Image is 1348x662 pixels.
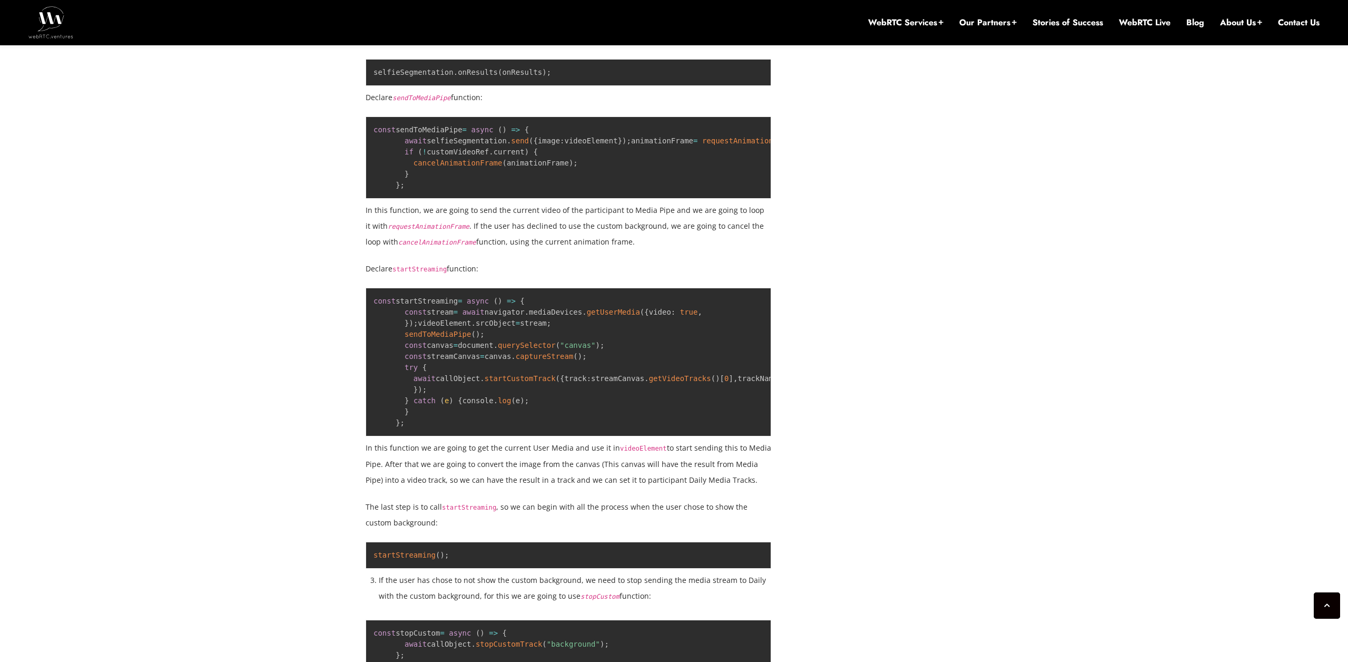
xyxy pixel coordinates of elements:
a: Stories of Success [1032,17,1103,28]
span: . [480,374,484,383]
span: ( [556,341,560,349]
span: ) [596,341,600,349]
span: ( [529,137,533,145]
span: ( [471,330,475,338]
span: cancelAnimationFrame [414,159,503,167]
span: = [454,308,458,316]
span: startCustomTrack [485,374,556,383]
span: querySelector [498,341,556,349]
span: = [511,125,515,134]
span: = [458,297,462,305]
code: startStreaming stream navigator mediaDevices video videoElement srcObject stream canvas document ... [373,297,844,427]
span: ) [525,148,529,156]
span: = [463,125,467,134]
p: The last step is to call , so we can begin with all the process when the user chose to show the c... [366,499,771,531]
span: stopCustomTrack [476,640,542,648]
span: . [507,137,511,145]
span: async [471,125,493,134]
span: await [414,374,436,383]
span: ( [498,125,502,134]
span: ) [440,551,444,559]
span: if [405,148,414,156]
span: } [396,181,400,189]
span: const [405,308,427,316]
span: } [405,170,409,178]
span: await [405,137,427,145]
span: const [373,629,396,637]
span: ; [414,319,418,327]
span: async [467,297,489,305]
span: ) [449,396,453,405]
code: stopCustom [580,593,619,600]
span: requestAnimationFrame [702,137,795,145]
span: { [422,363,427,372]
code: cancelAnimationFrame [398,239,476,246]
span: ) [503,125,507,134]
span: ; [582,352,586,361]
li: If the user has chose to not show the custom background, we need to stop sending the media stream... [379,572,771,604]
span: ) [498,297,502,305]
span: , [733,374,737,383]
a: Blog [1186,17,1204,28]
span: . [471,319,475,327]
span: . [494,341,498,349]
code: requestAnimationFrame [388,223,469,230]
span: . [489,148,493,156]
p: In this function we are going to get the current User Media and use it in to start sending this t... [366,440,771,488]
span: log [498,396,511,405]
span: = [516,319,520,327]
span: "canvas" [560,341,595,349]
span: = [489,629,493,637]
span: 0 [724,374,729,383]
span: ! [422,148,427,156]
span: ) [418,385,422,394]
span: ) [600,640,604,648]
p: In this function, we are going to send the current video of the participant to Media Pipe and we ... [366,202,771,250]
span: } [618,137,622,145]
span: startStreaming [373,551,436,559]
span: { [534,148,538,156]
span: = [440,629,444,637]
span: = [480,352,484,361]
span: . [494,396,498,405]
p: Declare function: [366,90,771,105]
span: } [405,396,409,405]
span: = [693,137,697,145]
span: ) [578,352,582,361]
span: . [644,374,648,383]
span: } [396,651,400,659]
span: ( [502,159,506,167]
span: ) [715,374,720,383]
span: ( [542,640,546,648]
span: ; [400,181,405,189]
span: ; [627,137,631,145]
span: = [507,297,511,305]
span: ; [547,319,551,327]
span: ; [445,551,449,559]
p: Declare function: [366,261,771,277]
span: { [644,308,648,316]
code: sendToMediaPipe selfieSegmentation image videoElement animationFrame sendToMediaPipe customVideoR... [373,125,875,189]
span: sendToMediaPipe [405,330,471,338]
span: { [458,396,462,405]
code: startStreaming [392,266,447,273]
span: . [471,640,475,648]
span: ( [494,297,498,305]
span: getVideoTracks [649,374,711,383]
span: e [445,396,449,405]
span: } [405,407,409,416]
span: [ [720,374,724,383]
span: ; [422,385,427,394]
a: WebRTC Live [1119,17,1170,28]
span: { [503,629,507,637]
span: ( [418,148,422,156]
span: : [560,137,564,145]
span: captureStream [516,352,574,361]
span: ( [556,374,560,383]
span: ) [520,396,524,405]
span: const [373,297,396,305]
span: const [373,125,396,134]
code: stopCustom callObject [373,629,609,659]
span: true [680,308,698,316]
span: } [414,385,418,394]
